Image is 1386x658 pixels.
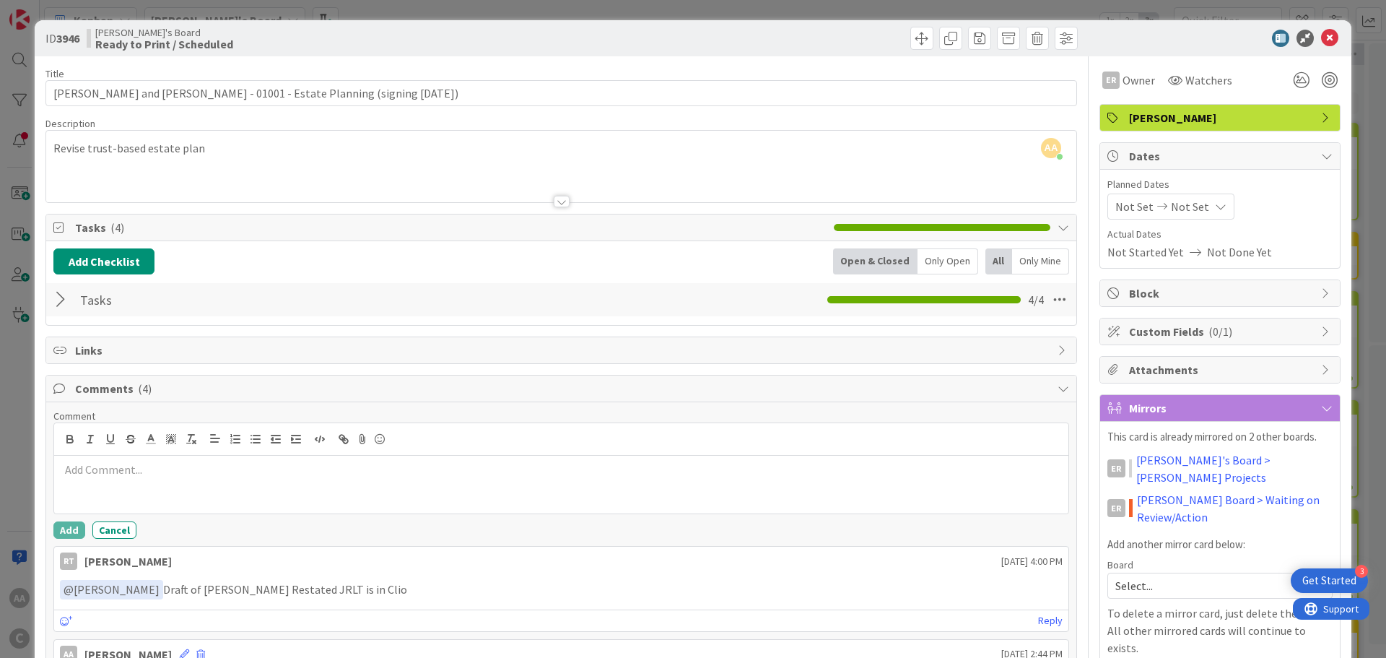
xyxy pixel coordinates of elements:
[1302,573,1356,588] div: Get Started
[918,248,978,274] div: Only Open
[833,248,918,274] div: Open & Closed
[53,248,154,274] button: Add Checklist
[53,521,85,539] button: Add
[1107,227,1333,242] span: Actual Dates
[75,380,1050,397] span: Comments
[985,248,1012,274] div: All
[95,27,233,38] span: [PERSON_NAME]'s Board
[75,342,1050,359] span: Links
[30,2,66,20] span: Support
[1129,361,1314,378] span: Attachments
[92,521,136,539] button: Cancel
[1107,499,1125,517] div: ER
[1115,198,1154,215] span: Not Set
[95,38,233,50] b: Ready to Print / Scheduled
[1107,560,1133,570] span: Board
[1012,248,1069,274] div: Only Mine
[138,381,152,396] span: ( 4 )
[56,31,79,46] b: 3946
[1136,451,1333,486] a: [PERSON_NAME]'s Board > [PERSON_NAME] Projects
[45,67,64,80] label: Title
[45,80,1077,106] input: type card name here...
[1208,324,1232,339] span: ( 0/1 )
[1001,554,1063,569] span: [DATE] 4:00 PM
[45,30,79,47] span: ID
[53,140,1069,157] p: Revise trust-based estate plan
[1129,147,1314,165] span: Dates
[1123,72,1155,89] span: Owner
[84,553,172,570] div: [PERSON_NAME]
[64,582,160,597] span: [PERSON_NAME]
[60,580,1063,599] p: Draft of [PERSON_NAME] Restated JRLT is in Clio
[75,219,827,236] span: Tasks
[1107,243,1184,261] span: Not Started Yet
[1107,177,1333,192] span: Planned Dates
[1129,285,1314,302] span: Block
[1129,109,1314,126] span: [PERSON_NAME]
[110,220,124,235] span: ( 4 )
[1038,612,1063,630] a: Reply
[1115,576,1300,596] span: Select...
[1107,429,1333,446] p: This card is already mirrored on 2 other boards.
[1171,198,1209,215] span: Not Set
[1185,72,1232,89] span: Watchers
[1137,491,1333,526] a: [PERSON_NAME] Board > Waiting on Review/Action
[1355,565,1368,578] div: 3
[1102,72,1120,89] div: ER
[1107,537,1333,553] p: Add another mirror card below:
[1207,243,1272,261] span: Not Done Yet
[1028,291,1044,308] span: 4 / 4
[1041,138,1061,158] span: AA
[75,287,400,313] input: Add Checklist...
[1129,399,1314,417] span: Mirrors
[1107,605,1333,657] p: To delete a mirror card, just delete the card. All other mirrored cards will continue to exists.
[53,410,95,423] span: Comment
[60,553,77,570] div: RT
[1107,459,1125,477] div: ER
[45,117,95,130] span: Description
[64,582,74,597] span: @
[1129,323,1314,340] span: Custom Fields
[1291,568,1368,593] div: Open Get Started checklist, remaining modules: 3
